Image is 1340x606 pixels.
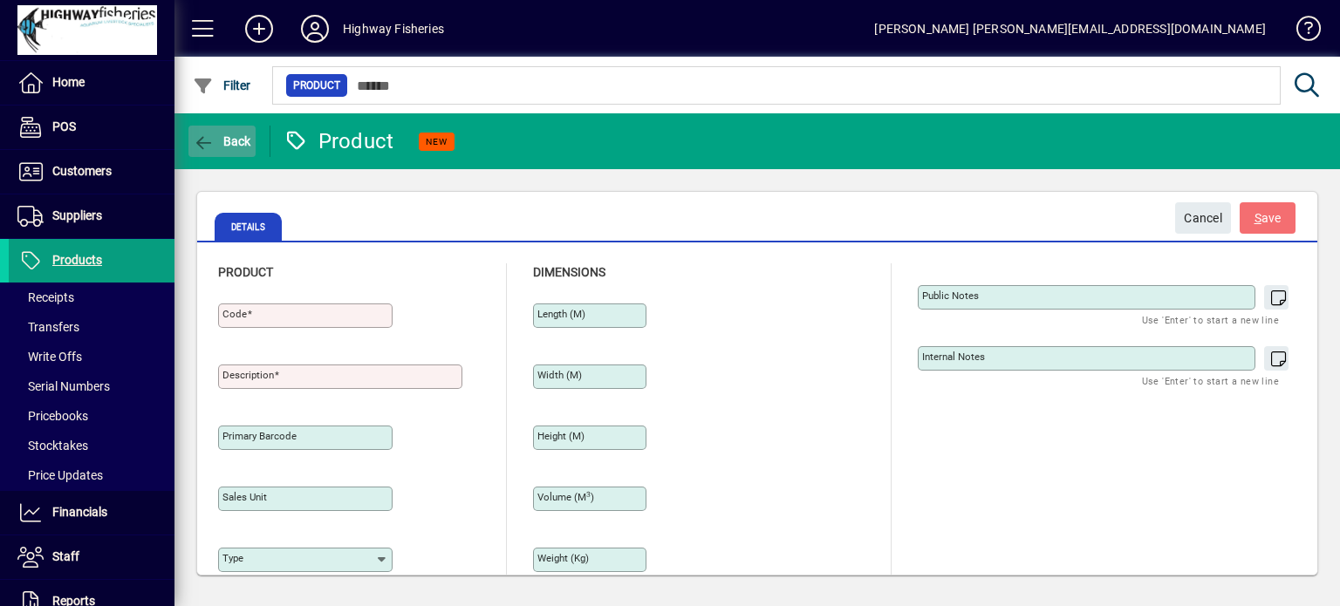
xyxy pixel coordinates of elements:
span: ave [1255,204,1282,233]
span: Customers [52,164,112,178]
a: Knowledge Base [1283,3,1318,60]
span: Home [52,75,85,89]
span: Dimensions [533,265,605,279]
mat-label: Type [222,552,243,564]
button: Back [188,126,256,157]
mat-hint: Use 'Enter' to start a new line [1142,371,1279,391]
button: Profile [287,13,343,44]
span: NEW [426,136,448,147]
span: S [1255,211,1261,225]
span: Filter [193,78,251,92]
button: Save [1240,202,1296,234]
mat-hint: Use 'Enter' to start a new line [1142,310,1279,330]
span: Serial Numbers [17,379,110,393]
span: Suppliers [52,208,102,222]
span: Transfers [17,320,79,334]
a: Pricebooks [9,401,174,431]
mat-label: Sales unit [222,491,267,503]
div: Highway Fisheries [343,15,444,43]
span: Details [215,213,282,241]
mat-label: Height (m) [537,430,585,442]
a: Home [9,61,174,105]
mat-label: Volume (m ) [537,491,594,503]
span: Products [52,253,102,267]
button: Cancel [1175,202,1231,234]
a: Receipts [9,283,174,312]
mat-label: Weight (Kg) [537,552,589,564]
a: Customers [9,150,174,194]
span: Receipts [17,290,74,304]
a: Transfers [9,312,174,342]
a: Stocktakes [9,431,174,460]
a: Suppliers [9,194,174,238]
span: Product [293,77,340,94]
a: Staff [9,535,174,579]
mat-label: Length (m) [537,308,585,320]
mat-label: Public Notes [922,289,979,302]
app-page-header-button: Back [174,126,270,157]
mat-label: Description [222,369,274,381]
span: Financials [52,505,107,519]
a: Serial Numbers [9,371,174,401]
span: POS [52,119,76,133]
a: POS [9,106,174,149]
span: Cancel [1184,204,1222,233]
span: Staff [52,549,79,563]
span: Pricebooks [17,409,88,423]
mat-label: Internal Notes [922,351,985,363]
mat-label: Primary barcode [222,430,297,442]
span: Price Updates [17,468,103,482]
button: Add [231,13,287,44]
a: Write Offs [9,342,174,371]
a: Financials [9,491,174,535]
mat-label: Width (m) [537,369,582,381]
button: Filter [188,70,256,101]
span: Product [218,265,273,279]
sup: 3 [586,490,591,499]
span: Back [193,134,251,148]
mat-label: Code [222,308,247,320]
a: Price Updates [9,460,174,490]
span: Stocktakes [17,439,88,453]
span: Write Offs [17,350,82,364]
div: [PERSON_NAME] [PERSON_NAME][EMAIL_ADDRESS][DOMAIN_NAME] [874,15,1266,43]
div: Product [284,127,394,155]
